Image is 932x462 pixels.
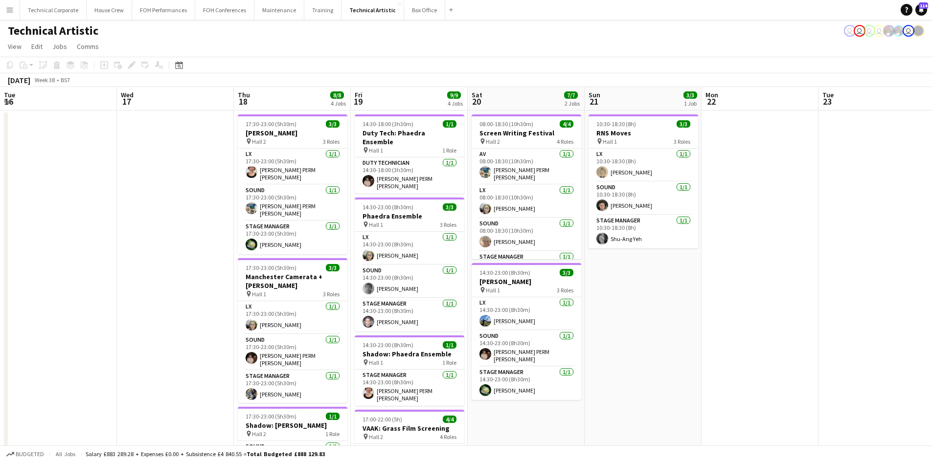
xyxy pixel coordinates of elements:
span: 3/3 [326,264,340,271]
span: Edit [31,42,43,51]
app-card-role: Stage Manager1/110:30-18:30 (8h)Shu-Ang Yeh [589,215,698,248]
span: 17:30-23:00 (5h30m) [246,413,296,420]
span: 17:00-22:00 (5h) [363,416,402,423]
h3: RNS Moves [589,129,698,137]
span: Mon [705,90,718,99]
span: 4 Roles [440,433,456,440]
span: 08:00-18:30 (10h30m) [479,120,533,128]
app-card-role: Sound1/117:30-23:00 (5h30m)[PERSON_NAME] PERM [PERSON_NAME] [238,334,347,371]
span: 8/8 [330,91,344,99]
span: 1 Role [442,147,456,154]
div: 4 Jobs [448,100,463,107]
div: 17:30-23:00 (5h30m)3/3[PERSON_NAME] Hall 23 RolesLX1/117:30-23:00 (5h30m)[PERSON_NAME] PERM [PERS... [238,114,347,254]
span: 3/3 [677,120,690,128]
div: [DATE] [8,75,30,85]
span: Hall 1 [369,147,383,154]
span: 4 Roles [557,138,573,145]
span: Thu [238,90,250,99]
span: Hall 2 [486,138,500,145]
span: Hall 2 [252,430,266,438]
app-job-card: 17:30-23:00 (5h30m)3/3Manchester Camerata + [PERSON_NAME] Hall 13 RolesLX1/117:30-23:00 (5h30m)[P... [238,258,347,403]
h3: Phaedra Ensemble [355,212,464,220]
span: 14:30-18:00 (3h30m) [363,120,413,128]
span: Wed [121,90,134,99]
app-card-role: Stage Manager1/117:30-23:00 (5h30m)[PERSON_NAME] [238,371,347,404]
span: 3 Roles [323,290,340,298]
app-job-card: 14:30-18:00 (3h30m)1/1Duty Tech: Phaedra Ensemble Hall 11 RoleDuty Technician1/114:30-18:00 (3h30... [355,114,464,194]
app-user-avatar: Abby Hubbard [854,25,865,37]
app-card-role: LX1/114:30-23:00 (8h30m)[PERSON_NAME] [355,232,464,265]
span: 1 Role [325,430,340,438]
button: Technical Artistic [341,0,404,20]
span: 3 Roles [674,138,690,145]
span: 20 [470,96,482,107]
span: 10:30-18:30 (8h) [596,120,636,128]
span: Hall 2 [369,433,383,440]
span: All jobs [54,450,77,458]
app-card-role: LX1/117:30-23:00 (5h30m)[PERSON_NAME] PERM [PERSON_NAME] [238,149,347,185]
span: Hall 1 [252,290,266,298]
div: 10:30-18:30 (8h)3/3RNS Moves Hall 13 RolesLX1/110:30-18:30 (8h)[PERSON_NAME]Sound1/110:30-18:30 (... [589,114,698,248]
app-card-role: Stage Manager1/114:30-23:00 (8h30m)[PERSON_NAME] [472,367,581,400]
span: Hall 1 [369,221,383,228]
app-card-role: LX1/114:30-23:00 (8h30m)[PERSON_NAME] [472,297,581,330]
span: 9/9 [447,91,461,99]
app-job-card: 08:00-18:30 (10h30m)4/4Screen Writing Festival Hall 24 RolesAV1/108:00-18:30 (10h30m)[PERSON_NAME... [472,114,581,259]
app-card-role: LX1/110:30-18:30 (8h)[PERSON_NAME] [589,149,698,182]
span: Jobs [52,42,67,51]
a: Jobs [48,40,71,53]
span: Budgeted [16,451,44,458]
span: 22 [704,96,718,107]
div: 1 Job [684,100,697,107]
span: 3 Roles [557,286,573,294]
app-user-avatar: Liveforce Admin [864,25,875,37]
app-user-avatar: Zubair PERM Dhalla [893,25,905,37]
h3: Manchester Camerata + [PERSON_NAME] [238,272,347,290]
span: 17:30-23:00 (5h30m) [246,264,296,271]
app-card-role: Duty Technician1/114:30-18:00 (3h30m)[PERSON_NAME] PERM [PERSON_NAME] [355,157,464,194]
app-card-role: Stage Manager1/114:30-23:00 (8h30m)[PERSON_NAME] [355,298,464,331]
span: 3/3 [560,269,573,276]
span: Tue [4,90,15,99]
span: Tue [822,90,834,99]
span: View [8,42,22,51]
span: 3/3 [443,203,456,211]
app-user-avatar: Nathan PERM Birdsall [903,25,914,37]
app-card-role: Stage Manager1/1 [472,251,581,285]
span: 3/3 [326,120,340,128]
app-job-card: 14:30-23:00 (8h30m)3/3[PERSON_NAME] Hall 13 RolesLX1/114:30-23:00 (8h30m)[PERSON_NAME]Sound1/114:... [472,263,581,400]
span: 14:30-23:00 (8h30m) [479,269,530,276]
h3: VAAK: Grass Film Screening [355,424,464,433]
span: 21 [587,96,600,107]
div: 2 Jobs [565,100,580,107]
span: 19 [353,96,363,107]
button: Training [304,0,341,20]
span: Hall 2 [252,138,266,145]
span: Hall 1 [486,286,500,294]
a: View [4,40,25,53]
button: Budgeted [5,449,45,460]
span: 4/4 [443,416,456,423]
button: Box Office [404,0,445,20]
span: 14:30-23:00 (8h30m) [363,341,413,349]
app-card-role: Stage Manager1/114:30-23:00 (8h30m)[PERSON_NAME] PERM [PERSON_NAME] [355,370,464,406]
app-job-card: 14:30-23:00 (8h30m)1/1Shadow: Phaedra Ensemble Hall 11 RoleStage Manager1/114:30-23:00 (8h30m)[PE... [355,335,464,406]
app-card-role: Sound1/114:30-23:00 (8h30m)[PERSON_NAME] PERM [PERSON_NAME] [472,330,581,367]
button: Technical Corporate [20,0,87,20]
span: 17 [119,96,134,107]
span: Sun [589,90,600,99]
app-card-role: Stage Manager1/117:30-23:00 (5h30m)[PERSON_NAME] [238,221,347,254]
div: 14:30-23:00 (8h30m)3/3Phaedra Ensemble Hall 13 RolesLX1/114:30-23:00 (8h30m)[PERSON_NAME]Sound1/1... [355,198,464,331]
a: Comms [73,40,103,53]
div: 4 Jobs [331,100,346,107]
span: Hall 1 [369,359,383,366]
h3: Shadow: Phaedra Ensemble [355,350,464,358]
app-user-avatar: Gabrielle Barr [912,25,924,37]
span: 3 Roles [323,138,340,145]
span: 1/1 [326,413,340,420]
app-card-role: Sound1/108:00-18:30 (10h30m)[PERSON_NAME] [472,218,581,251]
